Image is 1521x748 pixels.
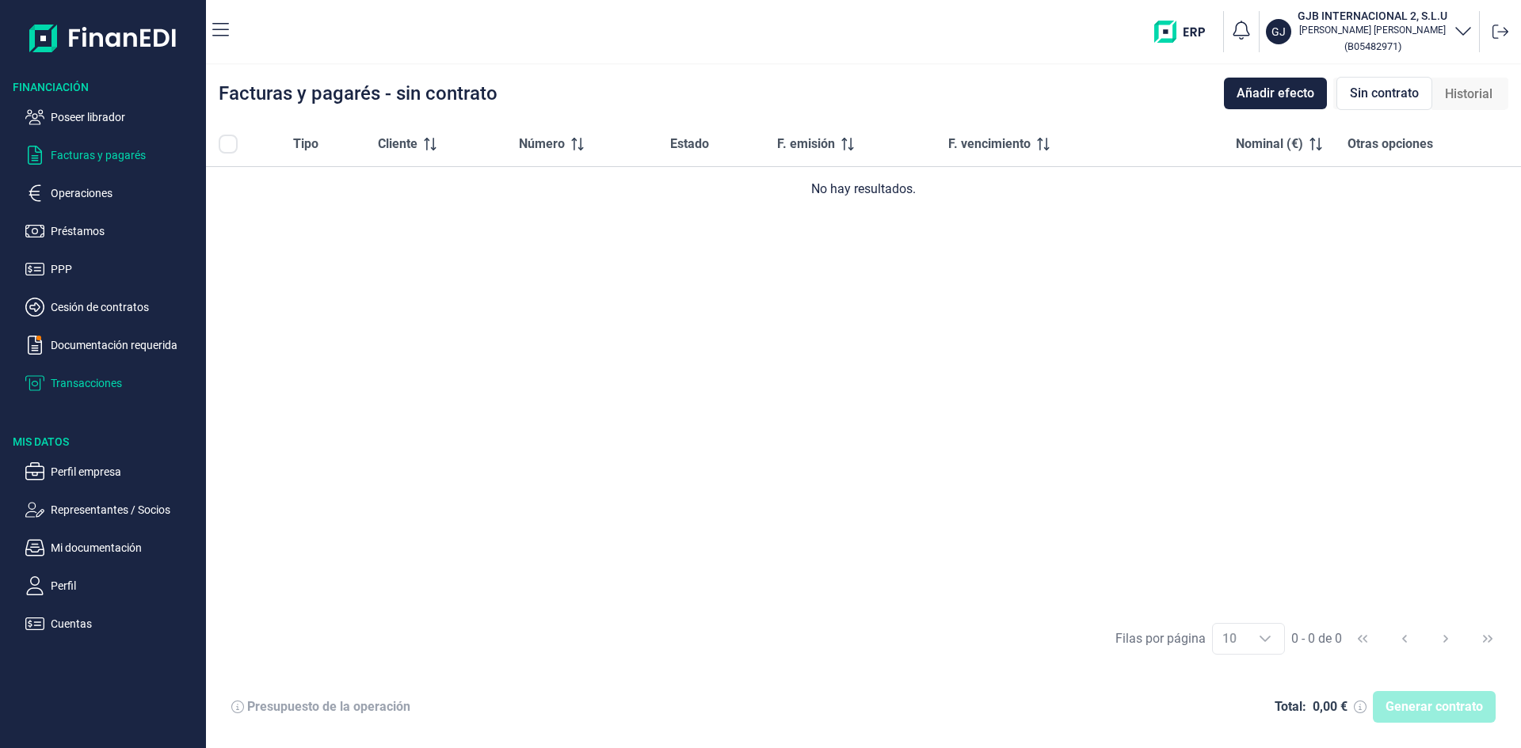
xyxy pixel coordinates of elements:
[51,614,200,633] p: Cuentas
[1266,8,1473,55] button: GJGJB INTERNACIONAL 2, S.L.U[PERSON_NAME] [PERSON_NAME](B05482971)
[1236,135,1303,154] span: Nominal (€)
[1432,78,1505,110] div: Historial
[1386,620,1424,658] button: Previous Page
[1298,24,1447,36] p: [PERSON_NAME] [PERSON_NAME]
[293,135,318,154] span: Tipo
[519,135,565,154] span: Número
[25,298,200,317] button: Cesión de contratos
[1313,699,1348,715] div: 0,00 €
[25,146,200,165] button: Facturas y pagarés
[219,180,1508,199] div: No hay resultados.
[777,135,835,154] span: F. emisión
[1469,620,1507,658] button: Last Page
[51,374,200,393] p: Transacciones
[25,374,200,393] button: Transacciones
[25,184,200,203] button: Operaciones
[1348,135,1433,154] span: Otras opciones
[1445,85,1492,104] span: Historial
[51,184,200,203] p: Operaciones
[51,500,200,519] p: Representantes / Socios
[51,146,200,165] p: Facturas y pagarés
[51,108,200,127] p: Poseer librador
[25,336,200,355] button: Documentación requerida
[25,538,200,557] button: Mi documentación
[51,260,200,279] p: PPP
[25,500,200,519] button: Representantes / Socios
[378,135,417,154] span: Cliente
[1298,8,1447,24] h3: GJB INTERNACIONAL 2, S.L.U
[25,108,200,127] button: Poseer librador
[1291,632,1342,645] span: 0 - 0 de 0
[1115,629,1206,648] div: Filas por página
[25,614,200,633] button: Cuentas
[51,462,200,481] p: Perfil empresa
[51,222,200,241] p: Préstamos
[1246,624,1284,654] div: Choose
[1224,78,1327,109] button: Añadir efecto
[51,538,200,557] p: Mi documentación
[1237,84,1314,103] span: Añadir efecto
[219,84,497,103] div: Facturas y pagarés - sin contrato
[1271,24,1286,40] p: GJ
[247,699,410,715] div: Presupuesto de la operación
[1344,40,1401,52] small: Copiar cif
[51,576,200,595] p: Perfil
[51,298,200,317] p: Cesión de contratos
[1336,77,1432,110] div: Sin contrato
[1350,84,1419,103] span: Sin contrato
[948,135,1031,154] span: F. vencimiento
[25,260,200,279] button: PPP
[1344,620,1382,658] button: First Page
[51,336,200,355] p: Documentación requerida
[25,576,200,595] button: Perfil
[1427,620,1465,658] button: Next Page
[219,135,238,154] div: All items unselected
[29,13,177,63] img: Logo de aplicación
[670,135,709,154] span: Estado
[25,462,200,481] button: Perfil empresa
[25,222,200,241] button: Préstamos
[1275,699,1306,715] div: Total:
[1154,21,1217,43] img: erp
